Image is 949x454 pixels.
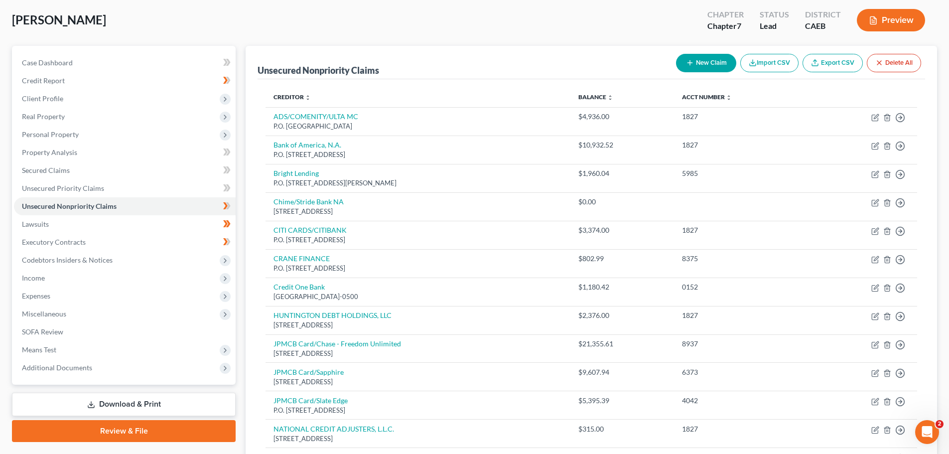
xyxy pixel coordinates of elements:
[867,54,921,72] button: Delete All
[578,282,666,292] div: $1,180.42
[14,233,236,251] a: Executory Contracts
[682,254,800,264] div: 8375
[273,320,562,330] div: [STREET_ADDRESS]
[273,283,325,291] a: Credit One Bank
[273,150,562,159] div: P.O. [STREET_ADDRESS]
[22,363,92,372] span: Additional Documents
[273,93,311,101] a: Creditor unfold_more
[273,235,562,245] div: P.O. [STREET_ADDRESS]
[578,310,666,320] div: $2,376.00
[14,179,236,197] a: Unsecured Priority Claims
[273,368,344,376] a: JPMCB Card/Sapphire
[14,197,236,215] a: Unsecured Nonpriority Claims
[273,141,341,149] a: Bank of America, N.A.
[578,424,666,434] div: $315.00
[14,54,236,72] a: Case Dashboard
[915,420,939,444] iframe: Intercom live chat
[22,166,70,174] span: Secured Claims
[740,54,799,72] button: Import CSV
[682,93,732,101] a: Acct Number unfold_more
[578,254,666,264] div: $802.99
[258,64,379,76] div: Unsecured Nonpriority Claims
[857,9,925,31] button: Preview
[682,396,800,406] div: 4042
[273,311,392,319] a: HUNTINGTON DEBT HOLDINGS, LLC
[682,225,800,235] div: 1827
[578,140,666,150] div: $10,932.52
[707,20,744,32] div: Chapter
[22,94,63,103] span: Client Profile
[676,54,736,72] button: New Claim
[12,393,236,416] a: Download & Print
[22,220,49,228] span: Lawsuits
[707,9,744,20] div: Chapter
[22,238,86,246] span: Executory Contracts
[273,264,562,273] div: P.O. [STREET_ADDRESS]
[578,367,666,377] div: $9,607.94
[578,197,666,207] div: $0.00
[682,310,800,320] div: 1827
[22,202,117,210] span: Unsecured Nonpriority Claims
[22,148,77,156] span: Property Analysis
[22,58,73,67] span: Case Dashboard
[22,256,113,264] span: Codebtors Insiders & Notices
[273,122,562,131] div: P.O. [GEOGRAPHIC_DATA]
[737,21,741,30] span: 7
[273,406,562,415] div: P.O. [STREET_ADDRESS]
[578,93,613,101] a: Balance unfold_more
[936,420,944,428] span: 2
[14,215,236,233] a: Lawsuits
[273,254,330,263] a: CRANE FINANCE
[273,169,319,177] a: Bright Lending
[273,226,347,234] a: CITI CARDS/CITIBANK
[805,9,841,20] div: District
[273,425,394,433] a: NATIONAL CREDIT ADJUSTERS, L.L.C.
[273,377,562,387] div: [STREET_ADDRESS]
[273,197,344,206] a: Chime/Stride Bank NA
[22,309,66,318] span: Miscellaneous
[682,112,800,122] div: 1827
[578,168,666,178] div: $1,960.04
[305,95,311,101] i: unfold_more
[682,367,800,377] div: 6373
[22,76,65,85] span: Credit Report
[22,274,45,282] span: Income
[273,396,348,405] a: JPMCB Card/Slate Edge
[22,345,56,354] span: Means Test
[273,112,358,121] a: ADS/COMENITY/ULTA MC
[14,323,236,341] a: SOFA Review
[760,20,789,32] div: Lead
[578,112,666,122] div: $4,936.00
[14,161,236,179] a: Secured Claims
[22,184,104,192] span: Unsecured Priority Claims
[578,339,666,349] div: $21,355.61
[12,12,106,27] span: [PERSON_NAME]
[607,95,613,101] i: unfold_more
[578,396,666,406] div: $5,395.39
[22,292,50,300] span: Expenses
[14,144,236,161] a: Property Analysis
[805,20,841,32] div: CAEB
[273,207,562,216] div: [STREET_ADDRESS]
[12,420,236,442] a: Review & File
[22,327,63,336] span: SOFA Review
[273,349,562,358] div: [STREET_ADDRESS]
[682,282,800,292] div: 0152
[273,339,401,348] a: JPMCB Card/Chase - Freedom Unlimited
[22,112,65,121] span: Real Property
[682,168,800,178] div: 5985
[760,9,789,20] div: Status
[273,292,562,302] div: [GEOGRAPHIC_DATA]-0500
[14,72,236,90] a: Credit Report
[682,424,800,434] div: 1827
[273,434,562,444] div: [STREET_ADDRESS]
[22,130,79,139] span: Personal Property
[682,339,800,349] div: 8937
[578,225,666,235] div: $3,374.00
[803,54,863,72] a: Export CSV
[273,178,562,188] div: P.O. [STREET_ADDRESS][PERSON_NAME]
[682,140,800,150] div: 1827
[726,95,732,101] i: unfold_more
